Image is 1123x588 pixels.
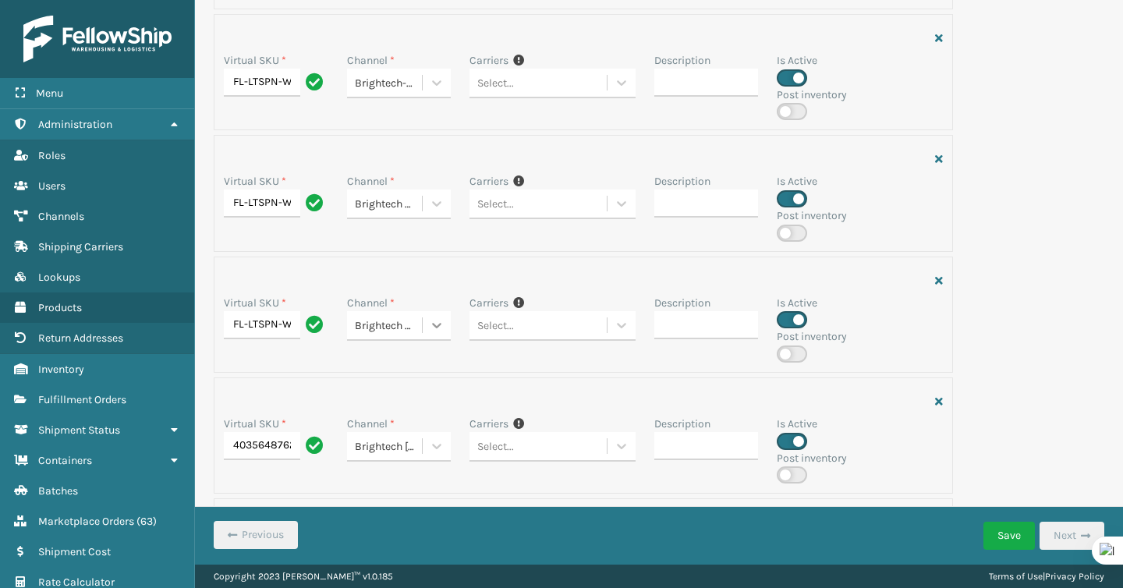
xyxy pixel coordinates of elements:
[477,317,514,333] div: Select...
[355,74,424,90] div: Brightech- Walmart
[38,271,80,284] span: Lookups
[347,295,395,311] label: Channel
[38,210,84,223] span: Channels
[777,295,817,311] label: Is Active
[38,423,120,437] span: Shipment Status
[38,393,126,406] span: Fulfillment Orders
[777,416,817,432] label: Is Active
[23,16,172,62] img: logo
[469,416,508,432] label: Carriers
[36,87,63,100] span: Menu
[38,331,123,345] span: Return Addresses
[654,173,710,190] label: Description
[355,196,424,212] div: Brightech Lowes
[38,515,134,528] span: Marketplace Orders
[1040,522,1104,550] button: Next
[38,118,112,131] span: Administration
[224,52,286,69] label: Virtual SKU
[477,196,514,212] div: Select...
[989,571,1043,582] a: Terms of Use
[224,295,286,311] label: Virtual SKU
[355,317,424,333] div: Brightech Shopify Throne
[654,295,710,311] label: Description
[1045,571,1104,582] a: Privacy Policy
[469,52,508,69] label: Carriers
[469,173,508,190] label: Carriers
[347,52,395,69] label: Channel
[214,565,393,588] p: Copyright 2023 [PERSON_NAME]™ v 1.0.185
[38,545,111,558] span: Shipment Cost
[347,173,395,190] label: Channel
[38,149,66,162] span: Roles
[224,173,286,190] label: Virtual SKU
[777,173,817,190] label: Is Active
[989,565,1104,588] div: |
[477,437,514,454] div: Select...
[654,416,710,432] label: Description
[38,484,78,498] span: Batches
[224,416,286,432] label: Virtual SKU
[347,416,395,432] label: Channel
[654,52,710,69] label: Description
[38,301,82,314] span: Products
[38,240,123,253] span: Shipping Carriers
[214,521,298,549] button: Previous
[777,87,847,103] label: Post inventory
[777,328,847,345] label: Post inventory
[38,179,66,193] span: Users
[477,74,514,90] div: Select...
[136,515,157,528] span: ( 63 )
[355,437,424,454] div: Brightech [PERSON_NAME]
[38,454,92,467] span: Containers
[777,207,847,224] label: Post inventory
[777,52,817,69] label: Is Active
[38,363,84,376] span: Inventory
[777,450,847,466] label: Post inventory
[469,295,508,311] label: Carriers
[983,522,1035,550] button: Save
